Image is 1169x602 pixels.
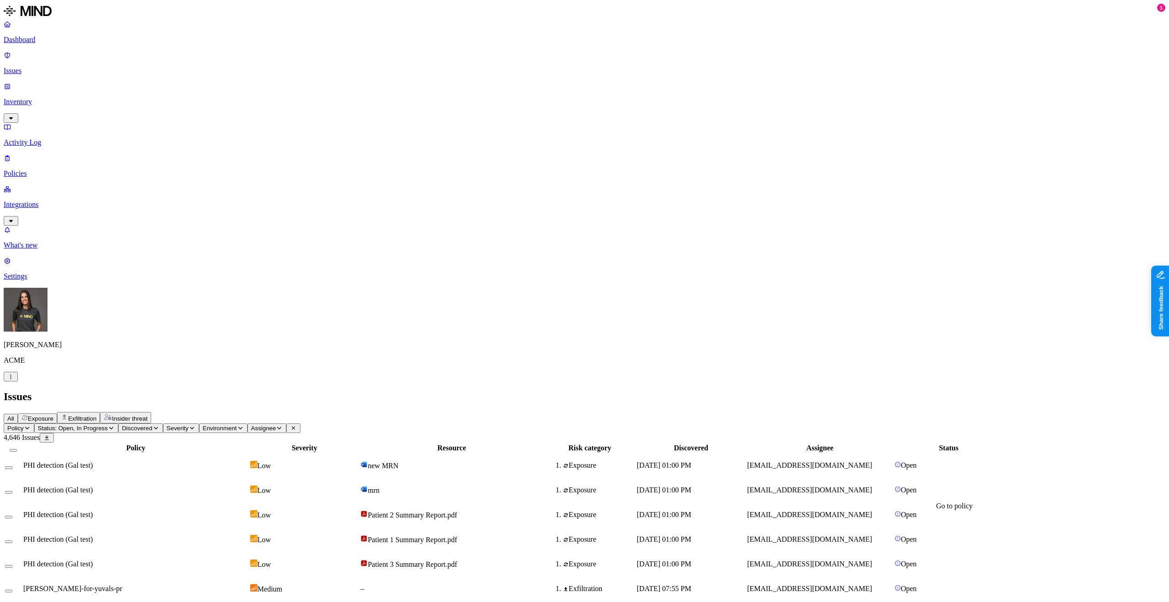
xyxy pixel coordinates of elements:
div: Policy [23,444,248,452]
span: Open [901,560,917,568]
img: status-open.svg [895,511,901,517]
span: Low [258,486,271,494]
span: [DATE] 01:00 PM [637,461,691,469]
p: Issues [4,67,1165,75]
img: severity-low.svg [250,535,258,542]
span: [DATE] 07:55 PM [637,585,691,592]
img: status-open.svg [895,560,901,566]
p: What's new [4,241,1165,249]
button: Select row [5,590,12,592]
span: PHI detection (Gal test) [23,461,93,469]
div: Status [895,444,1003,452]
span: [EMAIL_ADDRESS][DOMAIN_NAME] [747,560,872,568]
span: PHI detection (Gal test) [23,511,93,518]
span: Exfiltration [68,415,96,422]
div: Risk category [545,444,635,452]
span: mrn [368,486,379,494]
span: Open [901,486,917,494]
span: PHI detection (Gal test) [23,560,93,568]
p: Settings [4,272,1165,280]
span: Patient 3 Summary Report.pdf [368,560,457,568]
img: severity-low.svg [250,461,258,468]
span: PHI detection (Gal test) [23,535,93,543]
button: Select row [5,565,12,568]
span: [DATE] 01:00 PM [637,486,691,494]
h2: Issues [4,391,1165,403]
img: MIND [4,4,52,18]
span: – [360,585,364,592]
button: Select row [5,516,12,518]
span: [EMAIL_ADDRESS][DOMAIN_NAME] [747,511,872,518]
div: Exfiltration [563,585,635,593]
span: Environment [203,425,237,432]
div: Resource [360,444,542,452]
p: Integrations [4,201,1165,209]
img: severity-low.svg [250,560,258,567]
img: severity-low.svg [250,510,258,518]
span: [DATE] 01:00 PM [637,560,691,568]
span: Patient 2 Summary Report.pdf [368,511,457,519]
span: Policy [7,425,24,432]
div: Exposure [563,511,635,519]
span: [DATE] 01:00 PM [637,535,691,543]
span: Medium [258,585,282,593]
div: Assignee [747,444,893,452]
span: [DATE] 01:00 PM [637,511,691,518]
img: adobe-pdf.svg [360,510,368,518]
div: Exposure [563,560,635,568]
button: Select row [5,540,12,543]
img: adobe-pdf.svg [360,560,368,567]
p: Policies [4,169,1165,178]
img: Gal Cohen [4,288,47,332]
span: Low [258,536,271,544]
button: Select row [5,466,12,469]
span: Patient 1 Summary Report.pdf [368,536,457,544]
div: 1 [1157,4,1165,12]
img: microsoft-word.svg [360,486,368,493]
p: Inventory [4,98,1165,106]
p: Dashboard [4,36,1165,44]
span: [EMAIL_ADDRESS][DOMAIN_NAME] [747,486,872,494]
div: Severity [250,444,359,452]
span: Low [258,560,271,568]
span: Insider threat [112,415,147,422]
img: status-open.svg [895,535,901,542]
span: [EMAIL_ADDRESS][DOMAIN_NAME] [747,585,872,592]
img: status-open.svg [895,486,901,492]
span: Status: Open, In Progress [38,425,108,432]
div: Go to policy [936,502,973,510]
div: Exposure [563,461,635,470]
div: Exposure [563,486,635,494]
img: adobe-pdf.svg [360,535,368,542]
span: Low [258,511,271,519]
img: severity-low.svg [250,486,258,493]
span: new MRN [368,462,398,470]
img: severity-medium.svg [250,584,258,591]
p: Activity Log [4,138,1165,147]
span: Open [901,511,917,518]
div: Discovered [637,444,746,452]
span: Severity [167,425,189,432]
button: Select all [10,449,17,452]
span: Open [901,535,917,543]
span: [EMAIL_ADDRESS][DOMAIN_NAME] [747,461,872,469]
span: PHI detection (Gal test) [23,486,93,494]
img: status-open.svg [895,461,901,468]
span: All [7,415,14,422]
span: [EMAIL_ADDRESS][DOMAIN_NAME] [747,535,872,543]
button: Select row [5,491,12,494]
p: ACME [4,356,1165,364]
div: Exposure [563,535,635,544]
span: Open [901,585,917,592]
span: Open [901,461,917,469]
img: microsoft-word.svg [360,461,368,468]
span: [PERSON_NAME]-for-yuvals-pr [23,585,122,592]
span: Discovered [122,425,153,432]
img: status-open.svg [895,585,901,591]
span: Assignee [251,425,276,432]
span: 4,646 Issues [4,433,40,441]
span: Low [258,462,271,470]
span: Exposure [28,415,53,422]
